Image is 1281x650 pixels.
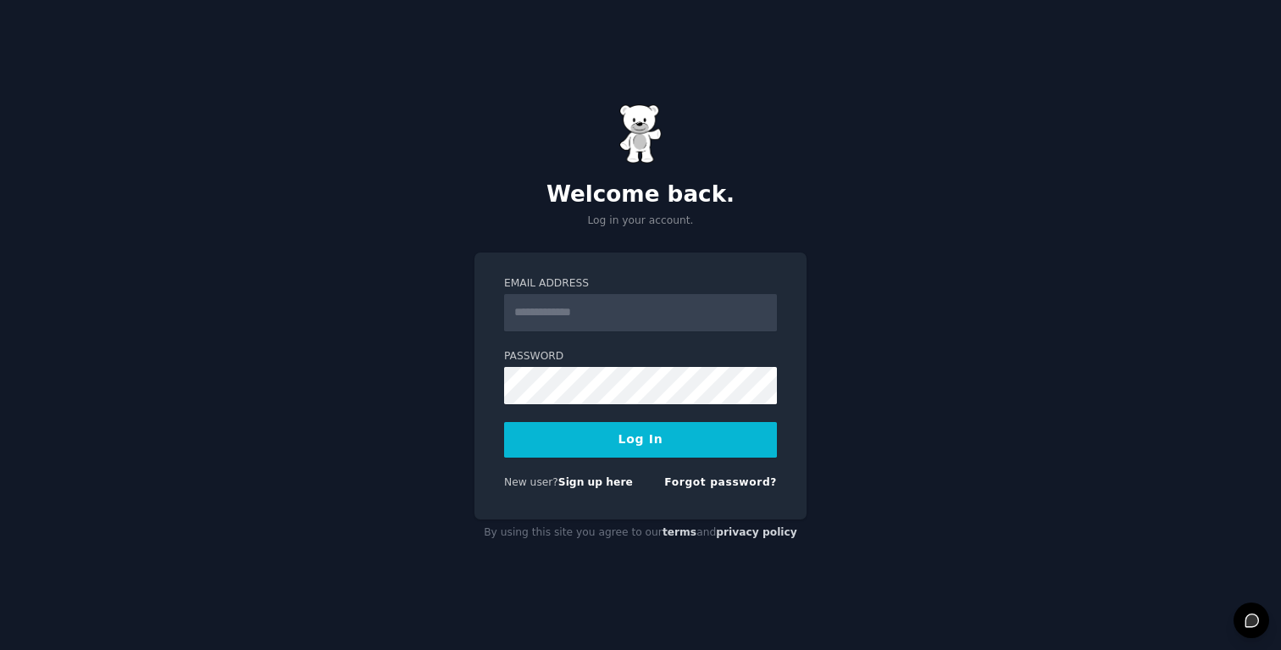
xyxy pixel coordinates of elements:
[716,526,797,538] a: privacy policy
[504,276,777,292] label: Email Address
[504,422,777,458] button: Log In
[619,104,662,164] img: Gummy Bear
[504,476,558,488] span: New user?
[474,214,807,229] p: Log in your account.
[664,476,777,488] a: Forgot password?
[474,181,807,208] h2: Welcome back.
[558,476,633,488] a: Sign up here
[504,349,777,364] label: Password
[474,519,807,547] div: By using this site you agree to our and
[663,526,696,538] a: terms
